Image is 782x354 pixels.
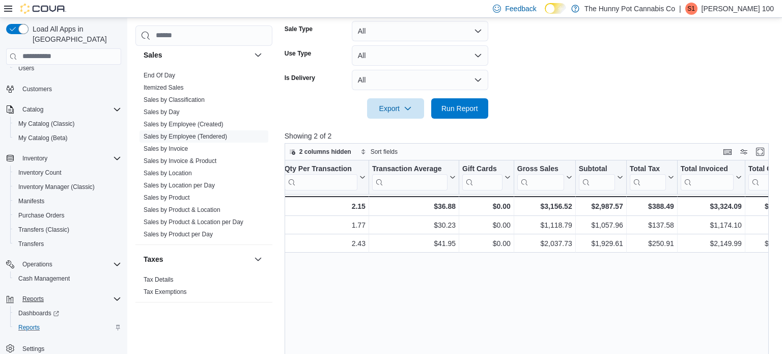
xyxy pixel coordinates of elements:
[579,219,623,231] div: $1,057.96
[14,238,121,250] span: Transfers
[372,164,448,190] div: Transaction Average
[135,69,272,244] div: Sales
[10,180,125,194] button: Inventory Manager (Classic)
[629,200,674,212] div: $388.49
[18,240,44,248] span: Transfers
[685,3,697,15] div: Sarah 100
[578,200,623,212] div: $2,987.57
[10,271,125,286] button: Cash Management
[285,74,315,82] label: Is Delivery
[14,209,69,222] a: Purchase Orders
[18,293,48,305] button: Reports
[681,219,742,231] div: $1,174.10
[252,253,264,265] button: Taxes
[144,71,175,79] span: End Of Day
[144,120,224,128] span: Sales by Employee (Created)
[144,145,188,152] a: Sales by Invoice
[144,206,220,213] a: Sales by Product & Location
[2,151,125,166] button: Inventory
[10,117,125,131] button: My Catalog (Classic)
[18,83,121,95] span: Customers
[373,98,418,119] span: Export
[144,170,192,177] a: Sales by Location
[2,102,125,117] button: Catalog
[144,96,205,103] a: Sales by Classification
[144,121,224,128] a: Sales by Employee (Created)
[14,167,121,179] span: Inventory Count
[680,164,741,190] button: Total Invoiced
[22,105,43,114] span: Catalog
[144,182,215,189] a: Sales by Location per Day
[14,181,121,193] span: Inventory Manager (Classic)
[144,50,162,60] h3: Sales
[372,237,456,250] div: $41.95
[517,164,564,174] div: Gross Sales
[18,103,121,116] span: Catalog
[144,50,250,60] button: Sales
[144,230,213,238] span: Sales by Product per Day
[356,146,402,158] button: Sort fields
[14,132,72,144] a: My Catalog (Beta)
[372,164,448,174] div: Transaction Average
[18,258,121,270] span: Operations
[20,4,66,14] img: Cova
[441,103,478,114] span: Run Report
[462,164,511,190] button: Gift Cards
[144,132,227,141] span: Sales by Employee (Tendered)
[10,208,125,223] button: Purchase Orders
[144,145,188,153] span: Sales by Invoice
[629,164,665,190] div: Total Tax
[2,81,125,96] button: Customers
[144,157,216,165] a: Sales by Invoice & Product
[630,219,674,231] div: $137.58
[14,238,48,250] a: Transfers
[14,321,121,334] span: Reports
[144,96,205,104] span: Sales by Classification
[252,49,264,61] button: Sales
[18,83,56,95] a: Customers
[18,183,95,191] span: Inventory Manager (Classic)
[462,164,502,174] div: Gift Cards
[14,224,73,236] a: Transfers (Classic)
[10,306,125,320] a: Dashboards
[18,309,59,317] span: Dashboards
[584,3,675,15] p: The Hunny Pot Cannabis Co
[285,146,355,158] button: 2 columns hidden
[352,70,488,90] button: All
[2,292,125,306] button: Reports
[14,195,121,207] span: Manifests
[372,219,456,231] div: $30.23
[18,152,121,165] span: Inventory
[372,200,456,212] div: $36.88
[18,152,51,165] button: Inventory
[284,219,365,231] div: 1.77
[517,164,564,190] div: Gross Sales
[18,293,121,305] span: Reports
[372,164,456,190] button: Transaction Average
[144,108,180,116] span: Sales by Day
[299,148,351,156] span: 2 columns hidden
[18,323,40,332] span: Reports
[431,98,488,119] button: Run Report
[738,146,750,158] button: Display options
[721,146,734,158] button: Keyboard shortcuts
[578,164,615,190] div: Subtotal
[10,237,125,251] button: Transfers
[22,154,47,162] span: Inventory
[14,167,66,179] a: Inventory Count
[679,3,681,15] p: |
[135,274,272,302] div: Taxes
[505,4,536,14] span: Feedback
[144,157,216,165] span: Sales by Invoice & Product
[10,61,125,75] button: Users
[14,118,79,130] a: My Catalog (Classic)
[144,219,243,226] a: Sales by Product & Location per Day
[14,224,121,236] span: Transfers (Classic)
[14,307,63,319] a: Dashboards
[18,197,44,205] span: Manifests
[14,62,38,74] a: Users
[144,276,174,284] span: Tax Details
[629,164,674,190] button: Total Tax
[687,3,695,15] span: S1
